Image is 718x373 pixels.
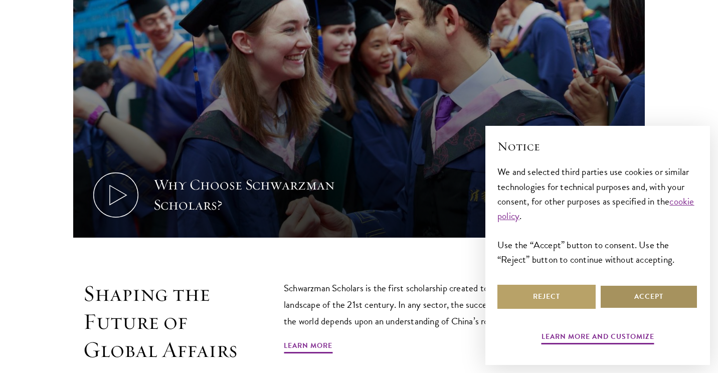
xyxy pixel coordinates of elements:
h2: Shaping the Future of Global Affairs [83,280,239,363]
p: Schwarzman Scholars is the first scholarship created to respond to the geopolitical landscape of ... [284,280,600,329]
a: Learn More [284,339,332,355]
div: Why Choose Schwarzman Scholars? [153,175,339,215]
button: Accept [600,285,698,309]
a: cookie policy [497,194,694,223]
button: Learn more and customize [542,330,654,346]
h2: Notice [497,138,698,155]
div: We and selected third parties use cookies or similar technologies for technical purposes and, wit... [497,164,698,266]
button: Reject [497,285,596,309]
